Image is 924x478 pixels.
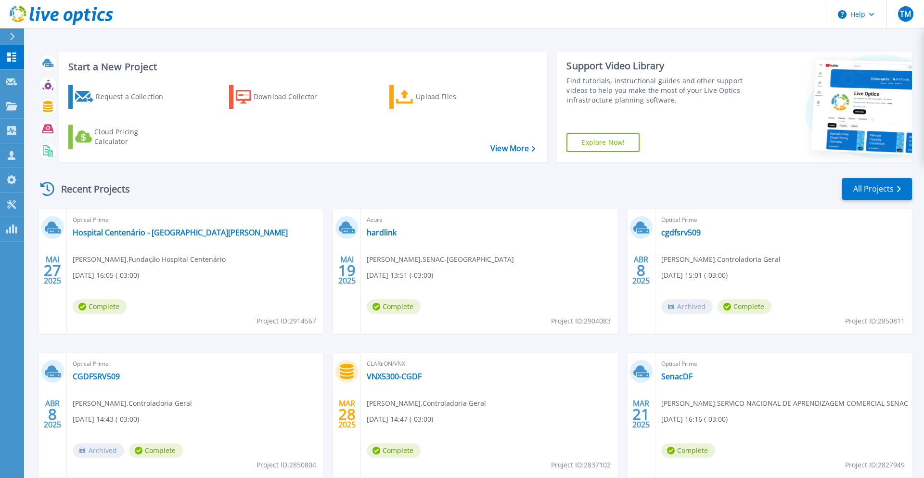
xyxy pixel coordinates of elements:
[551,316,611,326] span: Project ID: 2904083
[73,254,226,265] span: [PERSON_NAME] , Fundação Hospital Centenário
[632,397,650,432] div: MAR 2025
[566,133,640,152] a: Explore Now!
[661,359,906,369] span: Optical Prime
[129,443,183,458] span: Complete
[416,87,493,106] div: Upload Files
[661,254,781,265] span: [PERSON_NAME] , Controladoria Geral
[389,85,497,109] a: Upload Files
[661,228,701,237] a: cgdfsrv509
[229,85,336,109] a: Download Collector
[338,253,356,288] div: MAI 2025
[367,443,421,458] span: Complete
[661,215,906,225] span: Optical Prime
[845,460,905,470] span: Project ID: 2827949
[73,359,318,369] span: Optical Prime
[73,443,124,458] span: Archived
[661,372,693,381] a: SenacDF
[661,299,713,314] span: Archived
[73,270,139,281] span: [DATE] 16:05 (-03:00)
[566,76,747,105] div: Find tutorials, instructional guides and other support videos to help you make the most of your L...
[661,398,908,409] span: [PERSON_NAME] , SERVICO NACIONAL DE APRENDIZAGEM COMERCIAL SENAC
[845,316,905,326] span: Project ID: 2850811
[254,87,331,106] div: Download Collector
[73,398,192,409] span: [PERSON_NAME] , Controladoria Geral
[718,299,771,314] span: Complete
[44,266,61,274] span: 27
[661,270,728,281] span: [DATE] 15:01 (-03:00)
[96,87,173,106] div: Request a Collection
[632,253,650,288] div: ABR 2025
[367,414,433,425] span: [DATE] 14:47 (-03:00)
[338,397,356,432] div: MAR 2025
[661,414,728,425] span: [DATE] 16:16 (-03:00)
[367,359,612,369] span: CLARiiON/VNX
[68,125,176,149] a: Cloud Pricing Calculator
[73,215,318,225] span: Optical Prime
[367,254,514,265] span: [PERSON_NAME] , SENAC-[GEOGRAPHIC_DATA]
[367,228,397,237] a: hardlink
[632,410,650,418] span: 21
[842,178,912,200] a: All Projects
[338,266,356,274] span: 19
[367,372,422,381] a: VNX5300-CGDF
[37,177,143,201] div: Recent Projects
[43,397,62,432] div: ABR 2025
[637,266,645,274] span: 8
[68,85,176,109] a: Request a Collection
[257,316,316,326] span: Project ID: 2914567
[73,414,139,425] span: [DATE] 14:43 (-03:00)
[48,410,57,418] span: 8
[490,144,535,153] a: View More
[551,460,611,470] span: Project ID: 2837102
[338,410,356,418] span: 28
[73,299,127,314] span: Complete
[94,127,171,146] div: Cloud Pricing Calculator
[257,460,316,470] span: Project ID: 2850804
[73,228,288,237] a: Hospital Centenário - [GEOGRAPHIC_DATA][PERSON_NAME]
[68,62,535,72] h3: Start a New Project
[43,253,62,288] div: MAI 2025
[367,270,433,281] span: [DATE] 13:51 (-03:00)
[900,10,911,18] span: TM
[566,60,747,72] div: Support Video Library
[367,398,486,409] span: [PERSON_NAME] , Controladoria Geral
[367,215,612,225] span: Azure
[661,443,715,458] span: Complete
[367,299,421,314] span: Complete
[73,372,120,381] a: CGDFSRV509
